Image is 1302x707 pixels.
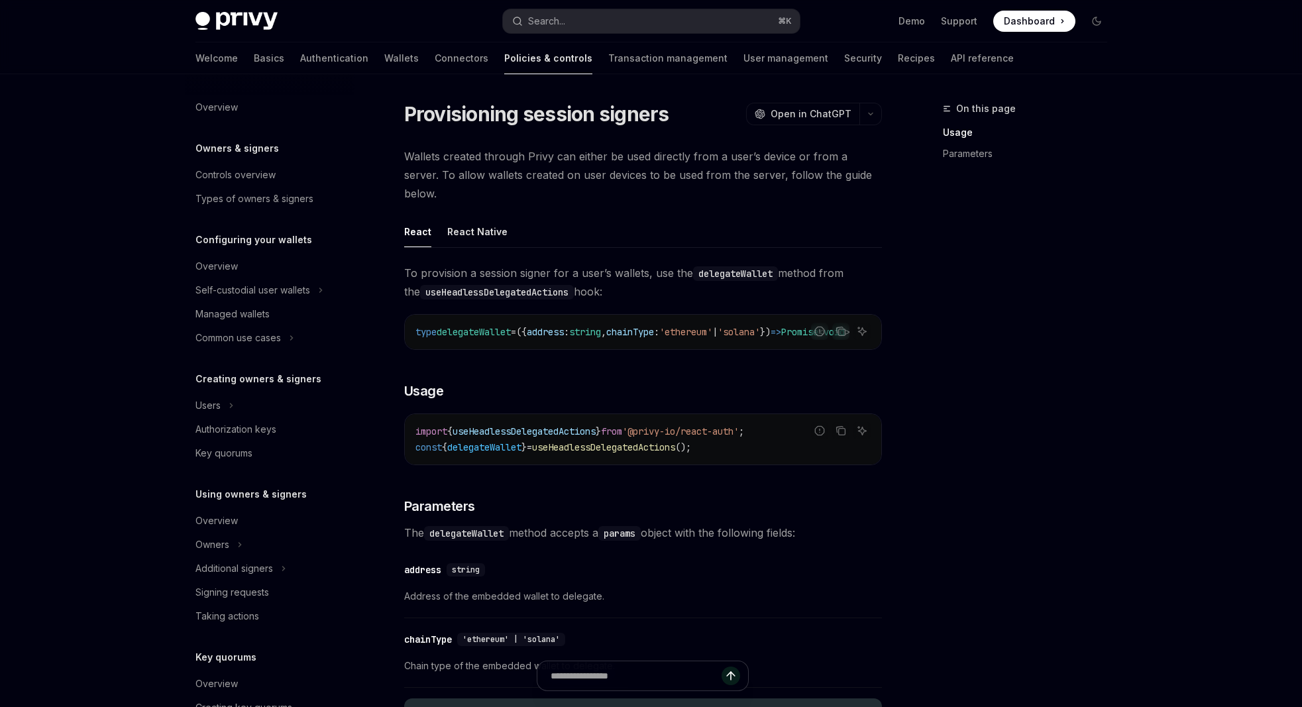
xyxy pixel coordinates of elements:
[185,163,354,187] a: Controls overview
[195,486,307,502] h5: Using owners & signers
[442,441,447,453] span: {
[435,42,488,74] a: Connectors
[415,425,447,437] span: import
[606,326,654,338] span: chainType
[551,661,722,690] input: Ask a question...
[447,425,453,437] span: {
[195,42,238,74] a: Welcome
[993,11,1075,32] a: Dashboard
[195,140,279,156] h5: Owners & signers
[185,557,354,580] button: Toggle Additional signers section
[404,147,882,203] span: Wallets created through Privy can either be used directly from a user’s device or from a server. ...
[195,445,252,461] div: Key quorums
[195,282,310,298] div: Self-custodial user wallets
[185,95,354,119] a: Overview
[195,537,229,553] div: Owners
[415,326,437,338] span: type
[941,15,977,28] a: Support
[527,441,532,453] span: =
[601,326,606,338] span: ,
[951,42,1014,74] a: API reference
[195,330,281,346] div: Common use cases
[185,580,354,604] a: Signing requests
[771,326,781,338] span: =>
[659,326,712,338] span: 'ethereum'
[195,12,278,30] img: dark logo
[424,526,509,541] code: delegateWallet
[404,497,475,516] span: Parameters
[195,649,256,665] h5: Key quorums
[778,16,792,27] span: ⌘ K
[195,306,270,322] div: Managed wallets
[300,42,368,74] a: Authentication
[608,42,728,74] a: Transaction management
[596,425,601,437] span: }
[195,513,238,529] div: Overview
[195,191,313,207] div: Types of owners & signers
[746,103,859,125] button: Open in ChatGPT
[404,523,882,542] span: The method accepts a object with the following fields:
[185,254,354,278] a: Overview
[185,417,354,441] a: Authorization keys
[528,13,565,29] div: Search...
[898,42,935,74] a: Recipes
[712,326,718,338] span: |
[462,634,560,645] span: 'ethereum' | 'solana'
[564,326,569,338] span: :
[718,326,760,338] span: 'solana'
[1086,11,1107,32] button: Toggle dark mode
[853,323,871,340] button: Ask AI
[195,561,273,576] div: Additional signers
[503,9,800,33] button: Open search
[185,441,354,465] a: Key quorums
[504,42,592,74] a: Policies & controls
[452,565,480,575] span: string
[1004,15,1055,28] span: Dashboard
[743,42,828,74] a: User management
[853,422,871,439] button: Ask AI
[527,326,564,338] span: address
[845,326,850,338] span: >
[832,422,849,439] button: Copy the contents from the code block
[254,42,284,74] a: Basics
[195,258,238,274] div: Overview
[185,302,354,326] a: Managed wallets
[185,394,354,417] button: Toggle Users section
[185,672,354,696] a: Overview
[195,232,312,248] h5: Configuring your wallets
[437,326,511,338] span: delegateWallet
[654,326,659,338] span: :
[185,604,354,628] a: Taking actions
[693,266,778,281] code: delegateWallet
[185,326,354,350] button: Toggle Common use cases section
[195,371,321,387] h5: Creating owners & signers
[185,509,354,533] a: Overview
[415,441,442,453] span: const
[739,425,744,437] span: ;
[601,425,622,437] span: from
[195,584,269,600] div: Signing requests
[195,421,276,437] div: Authorization keys
[384,42,419,74] a: Wallets
[760,326,771,338] span: })
[404,264,882,301] span: To provision a session signer for a user’s wallets, use the method from the hook:
[404,588,882,604] span: Address of the embedded wallet to delegate.
[771,107,851,121] span: Open in ChatGPT
[185,533,354,557] button: Toggle Owners section
[404,563,441,576] div: address
[420,285,574,299] code: useHeadlessDelegatedActions
[404,382,444,400] span: Usage
[195,608,259,624] div: Taking actions
[185,278,354,302] button: Toggle Self-custodial user wallets section
[195,99,238,115] div: Overview
[195,398,221,413] div: Users
[622,425,739,437] span: '@privy-io/react-auth'
[832,323,849,340] button: Copy the contents from the code block
[956,101,1016,117] span: On this page
[811,422,828,439] button: Report incorrect code
[195,167,276,183] div: Controls overview
[943,122,1118,143] a: Usage
[569,326,601,338] span: string
[516,326,527,338] span: ({
[521,441,527,453] span: }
